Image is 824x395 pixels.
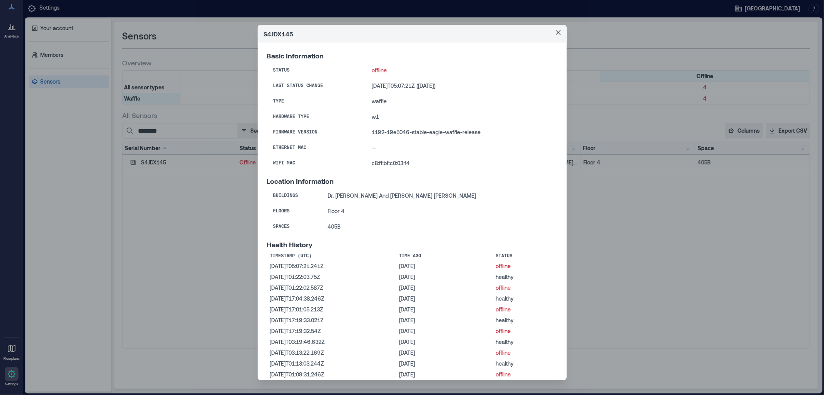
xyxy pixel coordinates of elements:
[493,347,557,358] td: offline
[267,177,557,185] p: Location Information
[321,188,557,203] td: Dr. [PERSON_NAME] And [PERSON_NAME] [PERSON_NAME]
[396,369,493,380] td: [DATE]
[267,52,557,60] p: Basic Information
[267,156,366,171] th: WiFi MAC
[396,315,493,326] td: [DATE]
[267,188,322,203] th: Buildings
[267,251,396,261] th: Timestamp (UTC)
[365,78,557,94] td: [DATE]T05:07:21Z ([DATE])
[267,369,396,380] td: [DATE]T01:09:31.246Z
[396,347,493,358] td: [DATE]
[267,326,396,337] td: [DATE]T17:19:32.54Z
[267,358,396,369] td: [DATE]T01:13:03.244Z
[396,272,493,282] td: [DATE]
[267,282,396,293] td: [DATE]T01:22:02.587Z
[493,358,557,369] td: healthy
[365,63,557,78] td: offline
[267,347,396,358] td: [DATE]T03:13:22.169Z
[267,140,366,156] th: Ethernet MAC
[493,337,557,347] td: healthy
[365,140,557,156] td: --
[493,380,557,391] td: healthy
[365,109,557,125] td: w1
[267,304,396,315] td: [DATE]T17:01:05.213Z
[396,304,493,315] td: [DATE]
[267,272,396,282] td: [DATE]T01:22:03.75Z
[396,358,493,369] td: [DATE]
[267,241,557,248] p: Health History
[396,326,493,337] td: [DATE]
[493,261,557,272] td: offline
[267,219,322,234] th: Spaces
[258,25,567,43] header: S4JDX145
[365,94,557,109] td: waffle
[396,261,493,272] td: [DATE]
[396,337,493,347] td: [DATE]
[493,272,557,282] td: healthy
[396,380,493,391] td: [DATE]
[365,156,557,171] td: c8:ff:bf:c0:03:f4
[267,63,366,78] th: Status
[267,94,366,109] th: Type
[493,315,557,326] td: healthy
[267,109,366,125] th: Hardware Type
[267,380,396,391] td: [DATE]T15:09:17.169Z
[396,282,493,293] td: [DATE]
[267,203,322,219] th: Floors
[493,326,557,337] td: offline
[267,125,366,140] th: Firmware Version
[552,26,564,39] button: Close
[365,125,557,140] td: 1192-19e5046-stable-eagle-waffle-release
[267,293,396,304] td: [DATE]T17:04:38.246Z
[267,261,396,272] td: [DATE]T05:07:21.241Z
[493,282,557,293] td: offline
[493,304,557,315] td: offline
[267,315,396,326] td: [DATE]T17:19:33.021Z
[321,203,557,219] td: Floor 4
[396,293,493,304] td: [DATE]
[493,293,557,304] td: healthy
[396,251,493,261] th: Time Ago
[493,369,557,380] td: offline
[321,219,557,234] td: 405B
[493,251,557,261] th: Status
[267,78,366,94] th: Last Status Change
[267,337,396,347] td: [DATE]T03:19:46.632Z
